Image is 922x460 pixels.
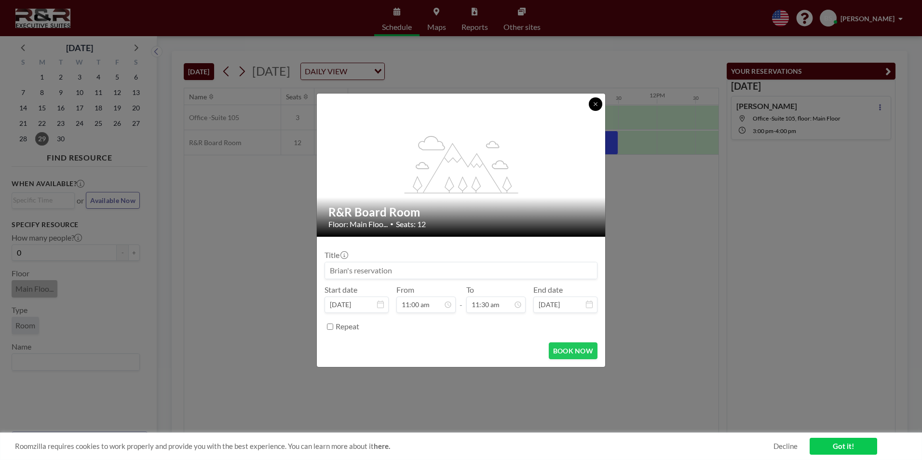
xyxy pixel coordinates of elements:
[549,342,597,359] button: BOOK NOW
[773,442,798,451] a: Decline
[390,220,393,228] span: •
[533,285,563,295] label: End date
[810,438,877,455] a: Got it!
[328,219,388,229] span: Floor: Main Floo...
[396,285,414,295] label: From
[325,250,347,260] label: Title
[466,285,474,295] label: To
[460,288,462,310] span: -
[325,262,597,279] input: Brian's reservation
[15,442,773,451] span: Roomzilla requires cookies to work properly and provide you with the best experience. You can lea...
[396,219,426,229] span: Seats: 12
[405,135,518,193] g: flex-grow: 1.2;
[374,442,390,450] a: here.
[328,205,595,219] h2: R&R Board Room
[336,322,359,331] label: Repeat
[325,285,357,295] label: Start date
